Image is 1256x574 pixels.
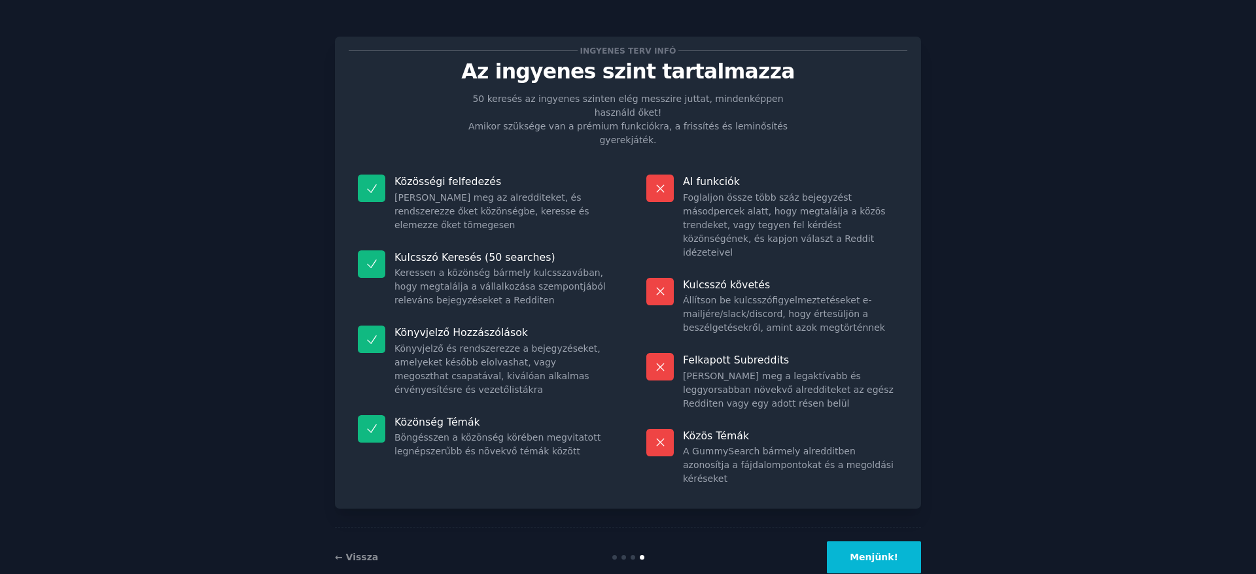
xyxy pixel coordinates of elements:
font: Könyvjelző Hozzászólások [394,326,528,339]
font: Keressen a közönség bármely kulcsszavában, hogy megtalálja a vállalkozása szempontjából releváns ... [394,267,606,305]
font: Állítson be kulcsszófigyelmeztetéseket e-mailjére/slack/discord, hogy értesüljön a beszélgetésekr... [683,295,885,333]
font: Közönség Témák [394,416,480,428]
font: 50 keresés az ingyenes szinten elég messzire juttat, mindenképpen használd őket! [472,93,783,118]
font: Kulcsszó követés [683,279,770,291]
font: Ingyenes terv infó [580,46,676,56]
font: Amikor szüksége van a prémium funkciókra, a frissítés és leminősítés gyerekjáték. [468,121,788,145]
font: Böngésszen a közönség körében megvitatott legnépszerűbb és növekvő témák között [394,432,601,456]
a: ← Vissza [335,552,378,562]
font: Kulcsszó Keresés (50 searches) [394,251,555,263]
font: Közösségi felfedezés [394,175,501,188]
font: [PERSON_NAME] meg a legaktívabb és leggyorsabban növekvő alredditeket az egész Redditen vagy egy ... [683,371,894,409]
font: Az ingyenes szint tartalmazza [461,59,794,83]
font: Felkapott Subreddits [683,354,789,366]
font: Könyvjelző és rendszerezze a bejegyzéseket, amelyeket később elolvashat, vagy megoszthat csapatáv... [394,343,601,395]
font: [PERSON_NAME] meg az alredditeket, és rendszerezze őket közönségbe, keresse és elemezze őket töme... [394,192,589,230]
font: AI funkciók [683,175,740,188]
font: Menjünk! [850,552,898,562]
font: A GummySearch bármely alredditben azonosítja a fájdalompontokat és a megoldási kéréseket [683,446,894,484]
font: Foglaljon össze több száz bejegyzést másodpercek alatt, hogy megtalálja a közös trendeket, vagy t... [683,192,886,258]
font: Közös Témák [683,430,749,442]
button: Menjünk! [827,541,921,573]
